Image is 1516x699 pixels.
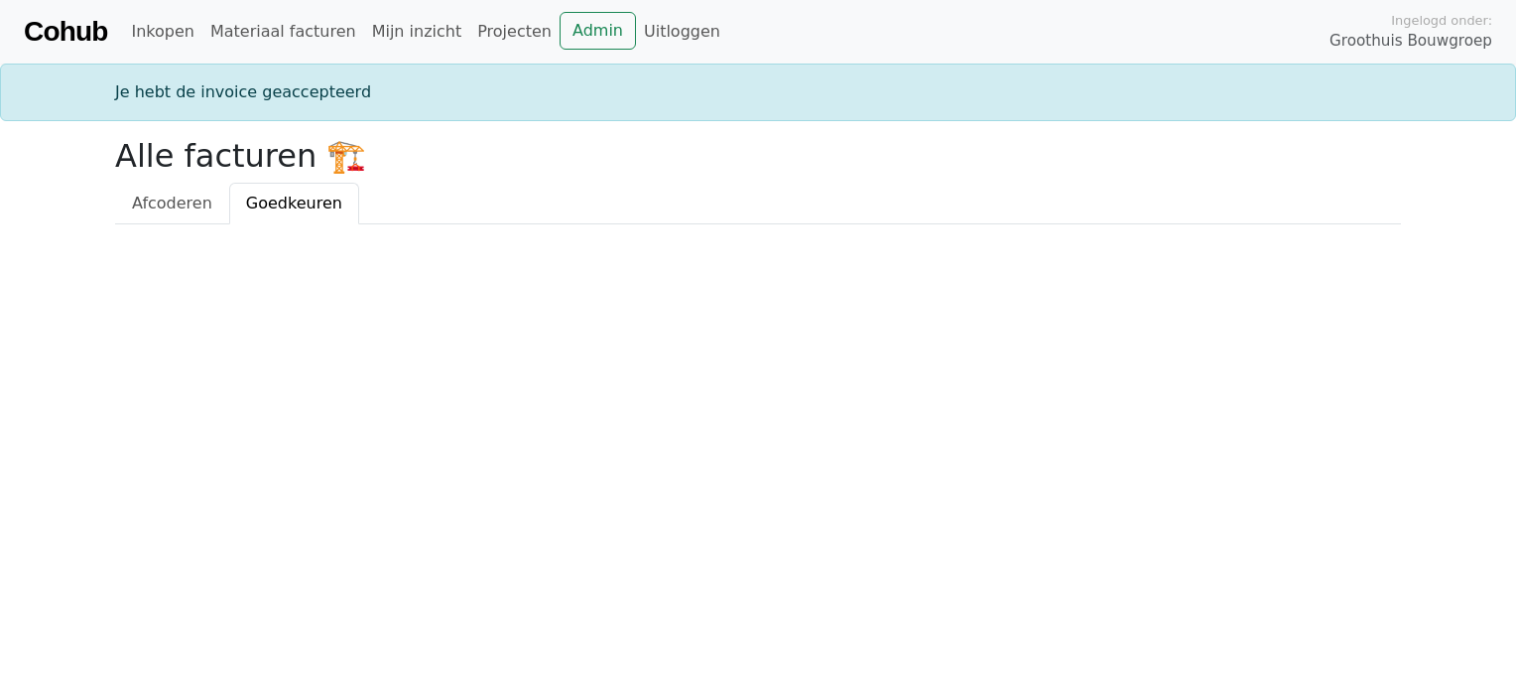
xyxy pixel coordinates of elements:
span: Ingelogd onder: [1391,11,1492,30]
span: Afcoderen [132,194,212,212]
a: Afcoderen [115,183,229,224]
span: Goedkeuren [246,194,342,212]
span: Groothuis Bouwgroep [1329,30,1492,53]
a: Mijn inzicht [364,12,470,52]
a: Projecten [469,12,560,52]
a: Cohub [24,8,107,56]
a: Goedkeuren [229,183,359,224]
h2: Alle facturen 🏗️ [115,137,1401,175]
a: Uitloggen [636,12,728,52]
a: Admin [560,12,636,50]
div: Je hebt de invoice geaccepteerd [103,80,1413,104]
a: Inkopen [123,12,201,52]
a: Materiaal facturen [202,12,364,52]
